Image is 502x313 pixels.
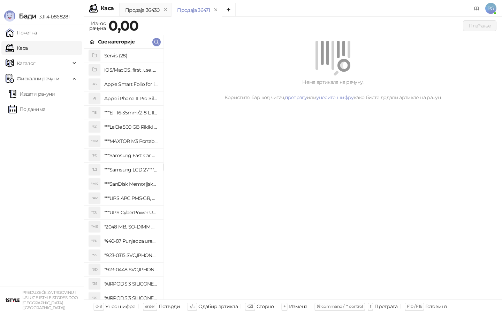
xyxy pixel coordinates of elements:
[4,10,15,22] img: Logo
[89,107,100,118] div: "18
[17,56,36,70] span: Каталог
[283,304,286,309] span: +
[104,150,158,161] h4: """Samsung Fast Car Charge Adapter, brzi auto punja_, boja crna"""
[89,150,100,161] div: "FC
[289,302,307,311] div: Измена
[84,49,163,299] div: grid
[104,250,158,261] h4: "923-0315 SVC,IPHONE 5/5S BATTERY REMOVAL TRAY Držač za iPhone sa kojim se otvara display
[189,304,195,309] span: ↑/↓
[104,64,158,75] h4: iOS/MacOS_first_use_assistance (4)
[317,304,363,309] span: ⌘ command / ⌃ control
[89,121,100,133] div: "5G
[8,102,45,116] a: По данима
[105,302,136,311] div: Унос шифре
[222,3,236,17] button: Add tab
[6,293,20,307] img: 64x64-companyLogo-77b92cf4-9946-4f36-9751-bf7bb5fd2c7d.png
[316,94,354,101] a: унесите шифру
[257,302,274,311] div: Сторно
[89,278,100,289] div: "3S
[247,304,253,309] span: ⌫
[370,304,371,309] span: f
[104,292,158,304] h4: "AIRPODS 3 SILICONE CASE BLUE"
[104,79,158,90] h4: Apple Smart Folio for iPad mini (A17 Pro) - Sage
[89,164,100,175] div: "L2
[104,264,158,275] h4: "923-0448 SVC,IPHONE,TOURQUE DRIVER KIT .65KGF- CM Šrafciger "
[104,164,158,175] h4: """Samsung LCD 27"""" C27F390FHUXEN"""
[211,7,220,13] button: remove
[104,278,158,289] h4: "AIRPODS 3 SILICONE CASE BLACK"
[89,235,100,247] div: "PU
[89,292,100,304] div: "3S
[8,87,55,101] a: Издати рачуни
[89,221,100,232] div: "MS
[100,6,114,11] div: Каса
[125,6,160,14] div: Продаја 36430
[98,38,135,46] div: Све категорије
[104,193,158,204] h4: """UPS APC PM5-GR, Essential Surge Arrest,5 utic_nica"""
[89,136,100,147] div: "MP
[159,302,180,311] div: Потврди
[485,3,496,14] span: PG
[425,302,447,311] div: Готовина
[96,304,102,309] span: 0-9
[89,207,100,218] div: "CU
[145,304,155,309] span: enter
[89,250,100,261] div: "S5
[104,50,158,61] h4: Servis (28)
[104,207,158,218] h4: """UPS CyberPower UT650EG, 650VA/360W , line-int., s_uko, desktop"""
[177,6,210,14] div: Продаја 36471
[6,26,37,40] a: Почетна
[104,221,158,232] h4: "2048 MB, SO-DIMM DDRII, 667 MHz, Napajanje 1,8 0,1 V, Latencija CL5"
[471,3,482,14] a: Документација
[89,79,100,90] div: AS
[104,178,158,190] h4: """SanDisk Memorijska kartica 256GB microSDXC sa SD adapterom SDSQXA1-256G-GN6MA - Extreme PLUS, ...
[89,193,100,204] div: "AP
[108,17,138,34] strong: 0,00
[104,121,158,133] h4: """LaCie 500 GB Rikiki USB 3.0 / Ultra Compact & Resistant aluminum / USB 3.0 / 2.5"""""""
[104,93,158,104] h4: Apple iPhone 11 Pro Silicone Case - Black
[104,136,158,147] h4: """MAXTOR M3 Portable 2TB 2.5"""" crni eksterni hard disk HX-M201TCB/GM"""
[463,20,496,31] button: Плаћање
[6,41,28,55] a: Каса
[89,264,100,275] div: "SD
[36,14,69,20] span: 3.11.4-b868281
[161,7,170,13] button: remove
[198,302,238,311] div: Одабир артикла
[22,290,78,310] small: PREDUZEĆE ZA TRGOVINU I USLUGE ISTYLE STORES DOO [GEOGRAPHIC_DATA] ([GEOGRAPHIC_DATA])
[17,72,59,86] span: Фискални рачуни
[172,78,494,101] div: Нема артикала на рачуну. Користите бар код читач, или како бисте додали артикле на рачун.
[88,19,107,33] div: Износ рачуна
[104,107,158,118] h4: """EF 16-35mm/2, 8 L III USM"""
[89,178,100,190] div: "MK
[104,235,158,247] h4: "440-87 Punjac za uredjaje sa micro USB portom 4/1, Stand."
[374,302,397,311] div: Претрага
[285,94,307,101] a: претрагу
[89,93,100,104] div: AI
[19,12,36,20] span: Бади
[407,304,422,309] span: F10 / F16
